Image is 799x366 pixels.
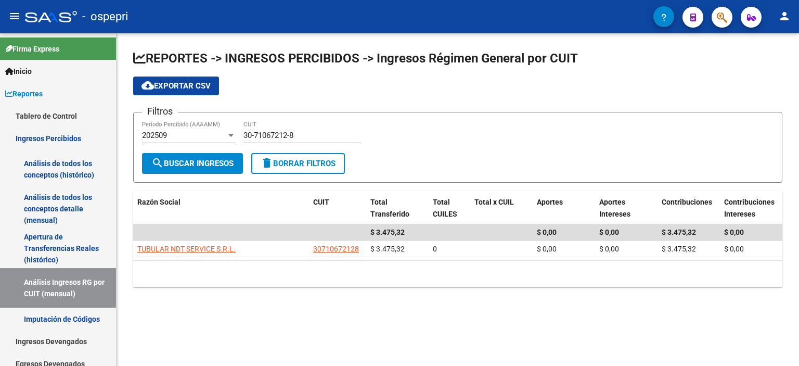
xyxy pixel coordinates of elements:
[251,153,345,174] button: Borrar Filtros
[142,153,243,174] button: Buscar Ingresos
[133,51,578,66] span: REPORTES -> INGRESOS PERCIBIDOS -> Ingresos Régimen General por CUIT
[141,81,211,91] span: Exportar CSV
[261,157,273,169] mat-icon: delete
[82,5,128,28] span: - ospepri
[137,198,181,206] span: Razón Social
[658,191,720,225] datatable-header-cell: Contribuciones
[662,245,696,253] span: $ 3.475,32
[778,10,791,22] mat-icon: person
[474,198,514,206] span: Total x CUIL
[366,191,429,225] datatable-header-cell: Total Transferido
[724,198,775,218] span: Contribuciones Intereses
[599,245,619,253] span: $ 0,00
[370,198,409,218] span: Total Transferido
[313,198,329,206] span: CUIT
[5,43,59,55] span: Firma Express
[537,198,563,206] span: Aportes
[433,198,457,218] span: Total CUILES
[151,157,164,169] mat-icon: search
[141,79,154,92] mat-icon: cloud_download
[720,191,782,225] datatable-header-cell: Contribuciones Intereses
[313,245,359,253] span: 30710672128
[151,159,234,168] span: Buscar Ingresos
[595,191,658,225] datatable-header-cell: Aportes Intereses
[5,88,43,99] span: Reportes
[370,245,405,253] span: $ 3.475,32
[662,228,696,236] span: $ 3.475,32
[537,228,557,236] span: $ 0,00
[533,191,595,225] datatable-header-cell: Aportes
[142,131,167,140] span: 202509
[724,245,744,253] span: $ 0,00
[429,191,470,225] datatable-header-cell: Total CUILES
[309,191,366,225] datatable-header-cell: CUIT
[261,159,336,168] span: Borrar Filtros
[8,10,21,22] mat-icon: menu
[433,245,437,253] span: 0
[764,331,789,356] iframe: Intercom live chat
[133,191,309,225] datatable-header-cell: Razón Social
[537,245,557,253] span: $ 0,00
[470,191,533,225] datatable-header-cell: Total x CUIL
[599,198,630,218] span: Aportes Intereses
[5,66,32,77] span: Inicio
[662,198,712,206] span: Contribuciones
[370,228,405,236] span: $ 3.475,32
[599,228,619,236] span: $ 0,00
[133,77,219,95] button: Exportar CSV
[724,228,744,236] span: $ 0,00
[142,104,178,119] h3: Filtros
[137,245,236,253] span: TUBULAR NDT SERVICE S.R.L.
